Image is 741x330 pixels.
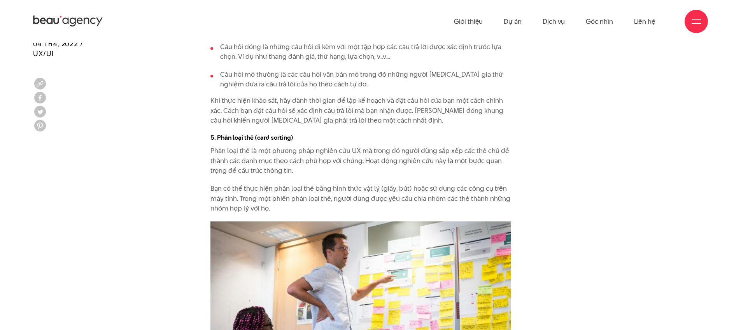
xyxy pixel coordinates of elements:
span: 04 Th4, 2022 / UX/UI [33,39,83,58]
li: Câu hỏi mở thường là các câu hỏi văn bản mở trong đó những người [MEDICAL_DATA] gia thử nghiệm đư... [210,70,511,90]
p: Phân loại thẻ là một phương pháp nghiên cứu UX mà trong đó người dùng sắp xếp các thẻ chủ đề thàn... [210,146,511,176]
p: Bạn có thể thực hiện phân loại thẻ bằng hình thức vật lý (giấy, bút) hoặc sử dụng các công cụ trê... [210,184,511,214]
h4: 5. Phân loại thẻ (card sorting) [210,133,511,142]
p: Khi thực hiện khảo sát, hãy dành thời gian để lập kế hoạch và đặt câu hỏi của bạn một cách chính ... [210,96,511,126]
li: Câu hỏi đóng là những câu hỏi đi kèm với một tập hợp các câu trả lời được xác định trước lựa chọn... [210,42,511,62]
